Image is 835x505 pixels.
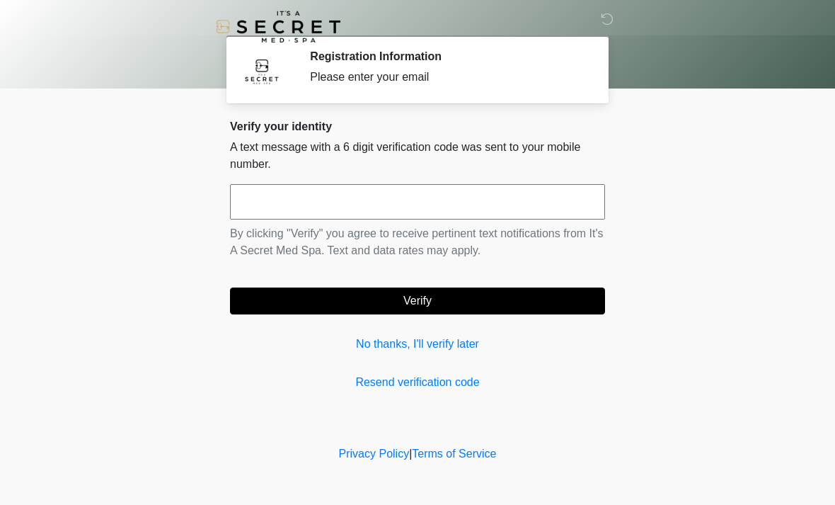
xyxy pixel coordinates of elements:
[339,448,410,460] a: Privacy Policy
[412,448,496,460] a: Terms of Service
[230,120,605,133] h2: Verify your identity
[230,374,605,391] a: Resend verification code
[241,50,283,92] img: Agent Avatar
[230,225,605,259] p: By clicking "Verify" you agree to receive pertinent text notifications from It's A Secret Med Spa...
[310,69,584,86] div: Please enter your email
[310,50,584,63] h2: Registration Information
[216,11,340,42] img: It's A Secret Med Spa Logo
[230,139,605,173] p: A text message with a 6 digit verification code was sent to your mobile number.
[409,448,412,460] a: |
[230,336,605,353] a: No thanks, I'll verify later
[230,288,605,314] button: Verify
